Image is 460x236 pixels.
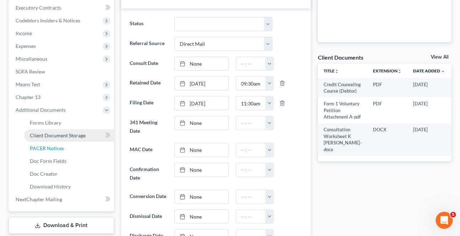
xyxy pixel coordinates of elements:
[10,65,114,78] a: SOFA Review
[367,124,407,156] td: DOCX
[10,193,114,206] a: NextChapter Mailing
[335,69,339,73] i: unfold_more
[318,97,367,123] td: Form 1 Voluntary Petition Attachment A-pdf
[236,143,266,157] input: -- : --
[16,81,40,87] span: Means Test
[175,143,228,157] a: None
[10,1,114,14] a: Executory Contracts
[175,57,228,71] a: None
[9,217,114,234] a: Download & Print
[126,143,171,157] label: MAC Date
[16,56,47,62] span: Miscellaneous
[236,210,266,224] input: -- : --
[16,17,80,23] span: Codebtors Insiders & Notices
[407,124,451,156] td: [DATE]
[126,17,171,31] label: Status
[236,97,266,110] input: -- : --
[30,132,86,138] span: Client Document Storage
[175,210,228,224] a: None
[24,168,114,180] a: Doc Creator
[16,94,40,100] span: Chapter 13
[16,5,61,11] span: Executory Contracts
[16,196,62,202] span: NextChapter Mailing
[24,155,114,168] a: Doc Form Fields
[126,163,171,184] label: Confirmation Date
[16,68,45,75] span: SOFA Review
[407,97,451,123] td: [DATE]
[436,212,453,229] iframe: Intercom live chat
[16,30,32,36] span: Income
[24,180,114,193] a: Download History
[126,210,171,224] label: Dismissal Date
[441,69,445,73] i: expand_more
[413,68,445,73] a: Date Added expand_more
[175,97,228,110] a: [DATE]
[450,212,456,218] span: 5
[30,171,58,177] span: Doc Creator
[30,145,64,151] span: PACER Notices
[126,76,171,90] label: Retained Date
[236,163,266,177] input: -- : --
[367,78,407,98] td: PDF
[236,190,266,204] input: -- : --
[407,78,451,98] td: [DATE]
[126,57,171,71] label: Consult Date
[318,124,367,156] td: Consultation Worksheet K [PERSON_NAME]-docx
[236,116,266,130] input: -- : --
[30,158,66,164] span: Doc Form Fields
[318,78,367,98] td: Credit Counseling Course (Debtor)
[397,69,402,73] i: unfold_more
[16,43,36,49] span: Expenses
[30,120,61,126] span: Forms Library
[236,77,266,90] input: -- : --
[126,96,171,110] label: Filing Date
[24,129,114,142] a: Client Document Storage
[24,116,114,129] a: Forms Library
[24,142,114,155] a: PACER Notices
[16,107,66,113] span: Additional Documents
[175,163,228,177] a: None
[318,54,363,61] div: Client Documents
[30,183,71,190] span: Download History
[126,37,171,51] label: Referral Source
[126,190,171,204] label: Conversion Date
[175,77,228,90] a: [DATE]
[367,97,407,123] td: PDF
[324,68,339,73] a: Titleunfold_more
[175,190,228,204] a: None
[373,68,402,73] a: Extensionunfold_more
[431,55,449,60] a: View All
[126,116,171,137] label: 341 Meeting Date
[236,57,266,71] input: -- : --
[175,116,228,130] a: None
